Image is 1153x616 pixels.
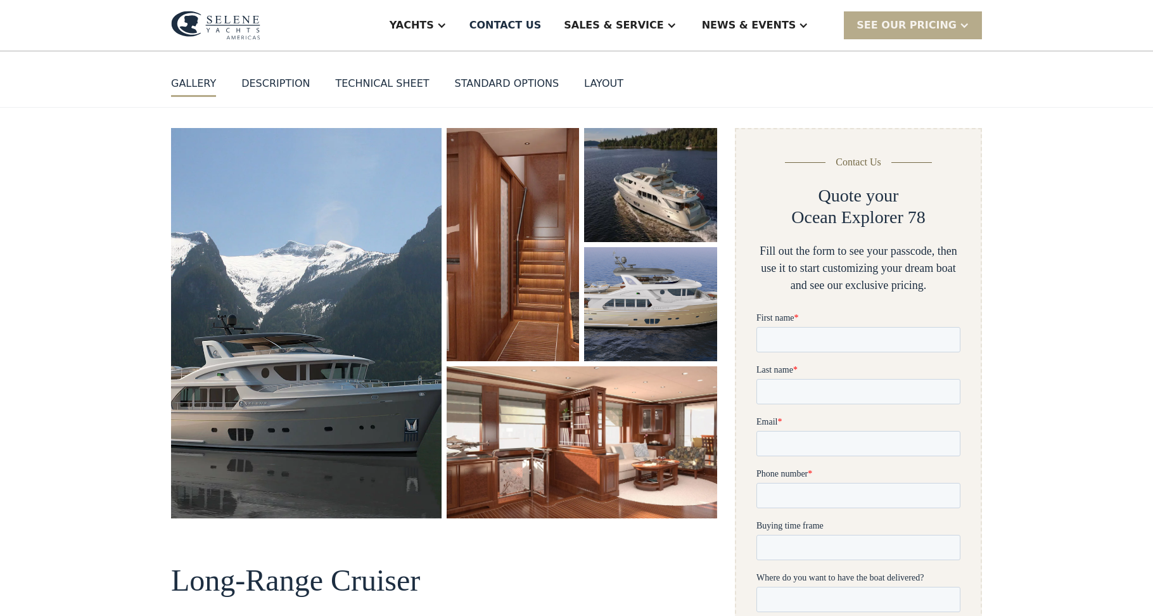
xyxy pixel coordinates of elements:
span: We respect your time - only the good stuff, never spam. [1,474,197,496]
div: Contact US [469,18,542,33]
a: layout [584,76,623,97]
input: Yes, I’d like to receive SMS updates.Reply STOP to unsubscribe at any time. [3,514,11,522]
a: GALLERY [171,76,216,97]
div: Contact Us [836,155,881,170]
div: Yachts [390,18,434,33]
div: standard options [455,76,559,91]
div: SEE Our Pricing [844,11,982,39]
span: Tick the box below to receive occasional updates, exclusive offers, and VIP access via text message. [1,432,202,466]
h2: Long-Range Cruiser [171,564,717,598]
strong: I want to subscribe to your Newsletter. [3,555,116,575]
a: open lightbox [447,128,579,361]
a: open lightbox [584,128,717,242]
div: SEE Our Pricing [857,18,957,33]
img: logo [171,11,260,40]
span: Reply STOP to unsubscribe at any time. [3,515,196,536]
div: DESCRIPTION [241,76,310,91]
div: GALLERY [171,76,216,91]
strong: Yes, I’d like to receive SMS updates. [15,515,152,524]
div: layout [584,76,623,91]
a: open lightbox [447,366,717,518]
span: Unsubscribe any time by clicking the link at the bottom of any message [3,555,202,587]
h2: Quote your [819,185,899,207]
a: DESCRIPTION [241,76,310,97]
div: Technical sheet [335,76,429,91]
div: Fill out the form to see your passcode, then use it to start customizing your dream boat and see ... [756,243,960,294]
a: open lightbox [584,247,717,361]
input: I want to subscribe to your Newsletter.Unsubscribe any time by clicking the link at the bottom of... [3,554,11,562]
a: open lightbox [171,128,442,518]
div: News & EVENTS [702,18,796,33]
div: Sales & Service [564,18,663,33]
h2: Ocean Explorer 78 [791,207,925,228]
a: Technical sheet [335,76,429,97]
a: standard options [455,76,559,97]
